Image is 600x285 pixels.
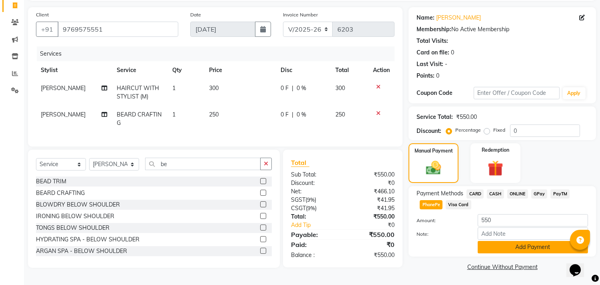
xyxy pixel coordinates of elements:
[292,84,293,92] span: |
[37,46,401,61] div: Services
[417,25,451,34] div: Membership:
[117,84,159,100] span: HAIRCUT WITH STYLIST (M)
[285,187,343,196] div: Net:
[353,221,401,229] div: ₹0
[36,235,140,244] div: HYDRATING SPA - BELOW SHOULDER
[58,22,178,37] input: Search by Name/Mobile/Email/Code
[417,37,448,45] div: Total Visits:
[420,200,443,209] span: PhonePe
[281,110,289,119] span: 0 F
[566,253,592,277] iframe: chat widget
[285,213,343,221] div: Total:
[36,22,58,37] button: +91
[417,189,463,198] span: Payment Methods
[172,84,175,92] span: 1
[482,147,509,154] label: Redemption
[417,113,453,121] div: Service Total:
[285,221,353,229] a: Add Tip
[41,111,86,118] span: [PERSON_NAME]
[531,189,548,199] span: GPay
[411,217,472,224] label: Amount:
[415,147,453,155] label: Manual Payment
[343,179,401,187] div: ₹0
[417,127,441,135] div: Discount:
[291,159,309,167] span: Total
[36,189,85,197] div: BEARD CRAFTING
[343,230,401,239] div: ₹550.00
[368,61,395,79] th: Action
[451,48,454,57] div: 0
[456,113,477,121] div: ₹550.00
[478,227,588,240] input: Add Note
[343,171,401,179] div: ₹550.00
[36,177,66,186] div: BEAD TRIM
[285,179,343,187] div: Discount:
[478,241,588,253] button: Add Payment
[36,201,120,209] div: BLOWDRY BELOW SHOULDER
[411,231,472,238] label: Note:
[209,111,219,118] span: 250
[445,60,447,68] div: -
[285,204,343,213] div: ( )
[466,189,484,199] span: CARD
[410,263,594,271] a: Continue Without Payment
[474,87,559,99] input: Enter Offer / Coupon Code
[285,240,343,249] div: Paid:
[204,61,276,79] th: Price
[291,205,306,212] span: CSGT
[209,84,219,92] span: 300
[417,25,588,34] div: No Active Membership
[343,204,401,213] div: ₹41.95
[421,159,445,177] img: _cash.svg
[336,84,345,92] span: 300
[436,14,481,22] a: [PERSON_NAME]
[493,126,505,134] label: Fixed
[285,171,343,179] div: Sub Total:
[478,214,588,227] input: Amount
[112,61,168,79] th: Service
[167,61,204,79] th: Qty
[487,189,504,199] span: CASH
[297,84,306,92] span: 0 %
[417,89,474,97] div: Coupon Code
[417,60,443,68] div: Last Visit:
[41,84,86,92] span: [PERSON_NAME]
[417,72,435,80] div: Points:
[281,84,289,92] span: 0 F
[417,14,435,22] div: Name:
[307,205,315,211] span: 9%
[172,111,175,118] span: 1
[276,61,331,79] th: Disc
[145,158,261,170] input: Search or Scan
[190,11,201,18] label: Date
[36,247,127,255] div: ARGAN SPA - BELOW SHOULDER
[117,111,162,126] span: BEARD CRAFTING
[283,11,318,18] label: Invoice Number
[285,230,343,239] div: Payable:
[507,189,528,199] span: ONLINE
[446,200,471,209] span: Visa Card
[307,197,315,203] span: 9%
[483,159,508,178] img: _gift.svg
[336,111,345,118] span: 250
[36,224,110,232] div: TONGS BELOW SHOULDER
[563,87,586,99] button: Apply
[36,11,49,18] label: Client
[343,251,401,259] div: ₹550.00
[292,110,293,119] span: |
[297,110,306,119] span: 0 %
[436,72,439,80] div: 0
[455,126,481,134] label: Percentage
[331,61,369,79] th: Total
[285,251,343,259] div: Balance :
[343,240,401,249] div: ₹0
[343,213,401,221] div: ₹550.00
[36,61,112,79] th: Stylist
[343,196,401,204] div: ₹41.95
[343,187,401,196] div: ₹466.10
[36,212,114,221] div: IRONING BELOW SHOULDER
[417,48,449,57] div: Card on file:
[291,196,305,203] span: SGST
[285,196,343,204] div: ( )
[550,189,570,199] span: PayTM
